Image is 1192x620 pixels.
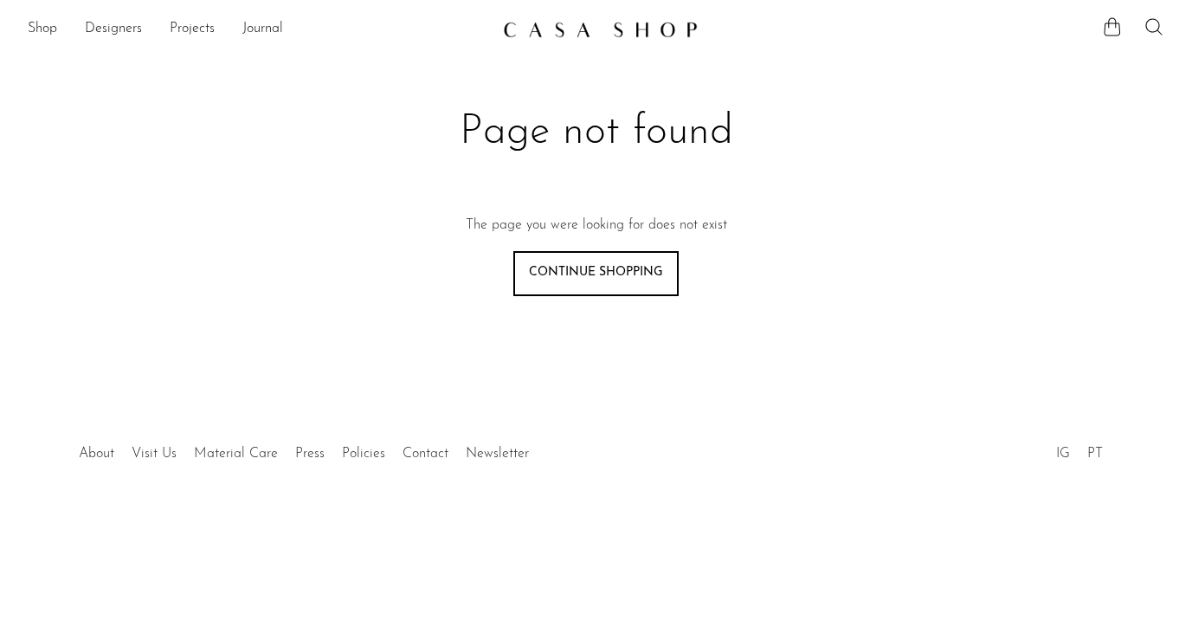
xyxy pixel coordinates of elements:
[342,447,385,461] a: Policies
[242,18,283,41] a: Journal
[28,15,489,44] nav: Desktop navigation
[403,447,448,461] a: Contact
[28,18,57,41] a: Shop
[466,215,727,237] p: The page you were looking for does not exist
[1056,447,1070,461] a: IG
[1047,433,1111,466] ul: Social Medias
[513,251,679,296] a: Continue shopping
[132,447,177,461] a: Visit Us
[79,447,114,461] a: About
[70,433,538,466] ul: Quick links
[194,447,278,461] a: Material Care
[170,18,215,41] a: Projects
[321,106,872,159] h1: Page not found
[85,18,142,41] a: Designers
[28,15,489,44] ul: NEW HEADER MENU
[1087,447,1103,461] a: PT
[295,447,325,461] a: Press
